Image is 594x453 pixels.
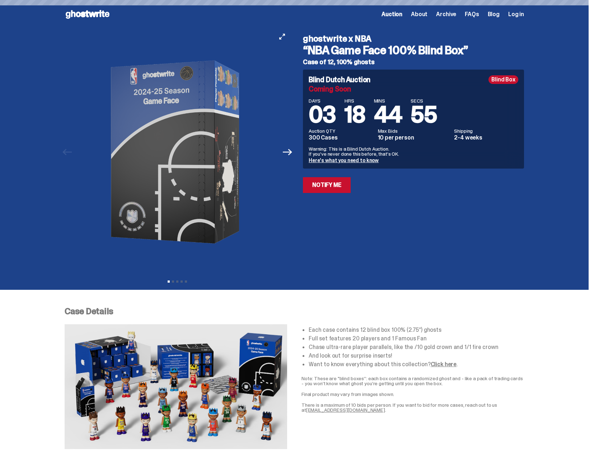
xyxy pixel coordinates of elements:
[309,128,374,133] dt: Auction QTY
[309,336,524,341] li: Full set features 20 players and 1 Famous Fan
[411,11,427,17] a: About
[280,144,295,160] button: Next
[172,280,174,283] button: View slide 2
[431,360,457,368] a: Click here
[454,128,518,133] dt: Shipping
[303,44,524,56] h3: “NBA Game Face 100% Blind Box”
[303,177,351,193] a: Notify Me
[508,11,524,17] a: Log in
[278,32,286,41] button: View full-screen
[309,353,524,359] li: And look out for surprise inserts!
[378,128,450,133] dt: Max Bids
[436,11,456,17] a: Archive
[309,85,518,93] div: Coming Soon
[309,157,379,164] a: Here's what you need to know
[488,11,500,17] a: Blog
[301,376,524,386] p: Note: These are "blind boxes”: each box contains a randomized ghost and - like a pack of trading ...
[301,392,524,397] p: Final product may vary from images shown.
[488,75,518,84] div: Blind Box
[65,307,524,316] p: Case Details
[181,280,183,283] button: View slide 4
[303,34,524,43] h4: ghostwrite x NBA
[79,29,276,275] img: NBA-Hero-1.png
[309,327,524,333] li: Each case contains 12 blind box 100% (2.75”) ghosts
[378,135,450,141] dd: 10 per person
[309,344,524,350] li: Chase ultra-rare player parallels, like the /10 gold crown and 1/1 fire crown
[309,146,518,156] p: Warning: This is a Blind Dutch Auction. If you’ve never done this before, that’s OK.
[176,280,178,283] button: View slide 3
[185,280,187,283] button: View slide 5
[301,402,524,412] p: There is a maximum of 10 bids per person. If you want to bid for more cases, reach out to us at .
[411,100,437,129] span: 55
[309,98,336,103] span: DAYS
[374,98,402,103] span: MINS
[168,280,170,283] button: View slide 1
[345,100,365,129] span: 18
[306,407,385,413] a: [EMAIL_ADDRESS][DOMAIN_NAME]
[374,100,402,129] span: 44
[382,11,402,17] a: Auction
[303,59,524,65] h5: Case of 12, 100% ghosts
[309,100,336,129] span: 03
[454,135,518,141] dd: 2-4 weeks
[309,135,374,141] dd: 300 Cases
[411,98,437,103] span: SECS
[65,324,287,449] img: NBA-Case-Details.png
[465,11,479,17] a: FAQs
[309,362,524,367] li: Want to know everything about this collection? .
[309,76,370,83] h4: Blind Dutch Auction
[345,98,365,103] span: HRS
